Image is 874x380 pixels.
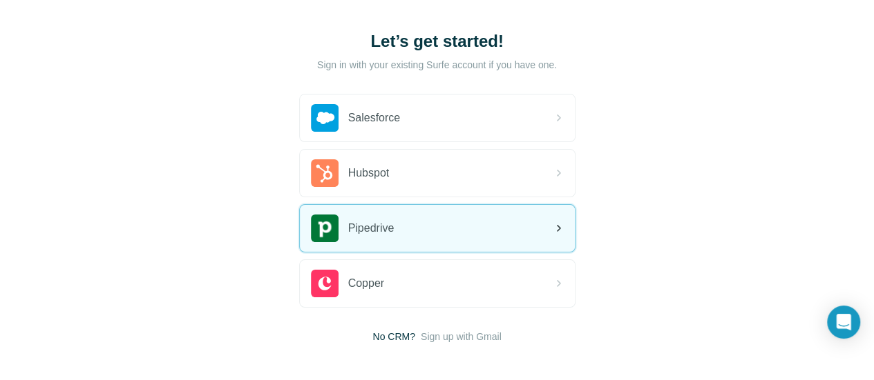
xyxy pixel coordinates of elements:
[348,165,390,181] span: Hubspot
[421,330,502,343] button: Sign up with Gmail
[299,30,576,52] h1: Let’s get started!
[348,220,395,237] span: Pipedrive
[827,306,860,339] div: Open Intercom Messenger
[348,110,401,126] span: Salesforce
[317,58,557,72] p: Sign in with your existing Surfe account if you have one.
[311,214,339,242] img: pipedrive's logo
[311,270,339,297] img: copper's logo
[348,275,384,292] span: Copper
[372,330,415,343] span: No CRM?
[311,104,339,132] img: salesforce's logo
[311,159,339,187] img: hubspot's logo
